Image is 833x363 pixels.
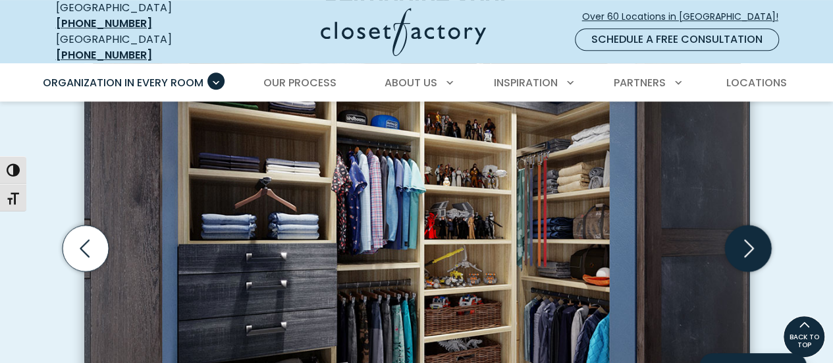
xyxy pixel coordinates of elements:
[581,5,790,28] a: Over 60 Locations in [GEOGRAPHIC_DATA]!
[56,47,152,63] a: [PHONE_NUMBER]
[56,16,152,31] a: [PHONE_NUMBER]
[494,75,558,90] span: Inspiration
[582,10,789,24] span: Over 60 Locations in [GEOGRAPHIC_DATA]!
[614,75,666,90] span: Partners
[321,8,486,56] img: Closet Factory Logo
[43,75,203,90] span: Organization in Every Room
[784,333,824,349] span: BACK TO TOP
[56,32,217,63] div: [GEOGRAPHIC_DATA]
[34,65,800,101] nav: Primary Menu
[726,75,786,90] span: Locations
[57,220,114,277] button: Previous slide
[720,220,776,277] button: Next slide
[783,316,825,358] a: BACK TO TOP
[263,75,336,90] span: Our Process
[385,75,437,90] span: About Us
[575,28,779,51] a: Schedule a Free Consultation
